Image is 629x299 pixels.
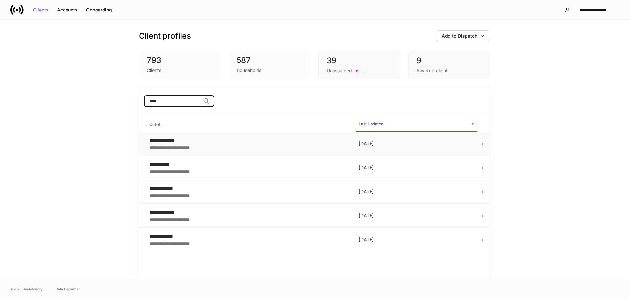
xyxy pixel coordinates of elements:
[356,117,477,132] span: Last Updated
[359,236,475,243] p: [DATE]
[237,55,303,66] div: 587
[359,121,383,127] h6: Last Updated
[359,188,475,195] p: [DATE]
[359,140,475,147] p: [DATE]
[33,8,48,12] div: Clients
[56,287,80,292] a: Data Disclaimer
[53,5,82,15] button: Accounts
[29,5,53,15] button: Clients
[237,67,261,74] div: Households
[147,67,161,74] div: Clients
[82,5,116,15] button: Onboarding
[327,67,352,74] div: Unassigned
[10,287,43,292] span: © 2025 OneAdvisory
[408,50,490,79] div: 9Awaiting client
[442,34,485,38] div: Add to Dispatch
[86,8,112,12] div: Onboarding
[436,30,490,42] button: Add to Dispatch
[139,31,191,41] h3: Client profiles
[416,55,482,66] div: 9
[318,50,400,79] div: 39Unassigned
[359,164,475,171] p: [DATE]
[359,212,475,219] p: [DATE]
[147,55,213,66] div: 793
[57,8,78,12] div: Accounts
[416,67,448,74] div: Awaiting client
[149,121,160,127] h6: Client
[327,55,392,66] div: 39
[147,118,351,131] span: Client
